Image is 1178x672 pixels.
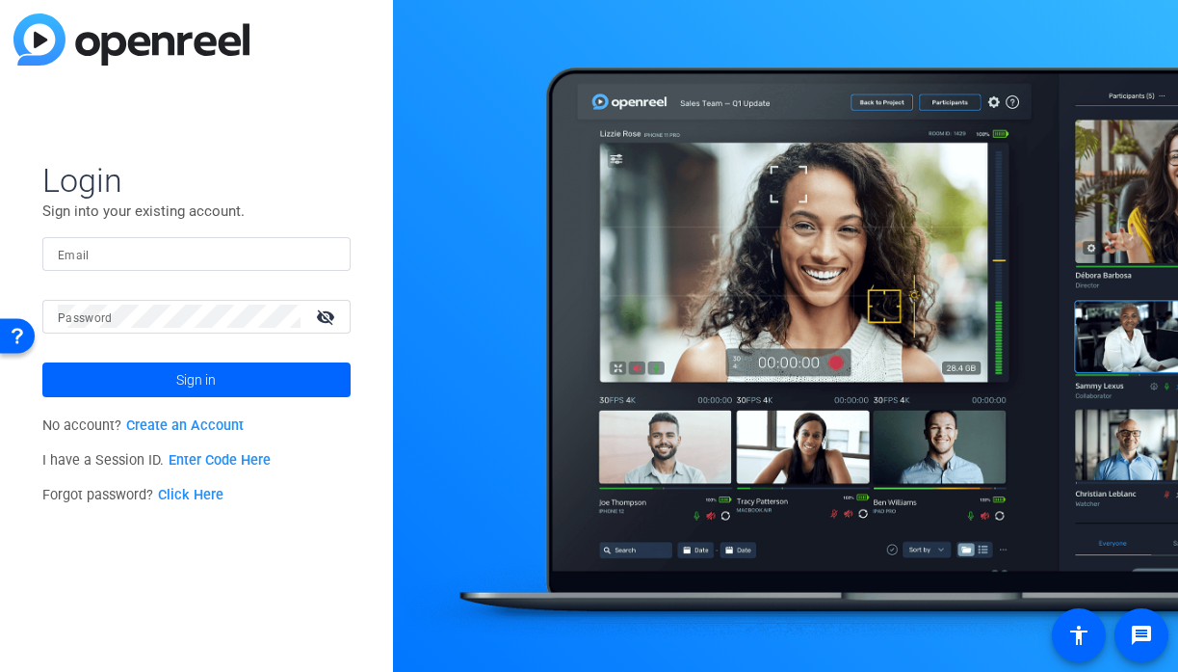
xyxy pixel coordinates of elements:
a: Enter Code Here [169,452,271,469]
img: blue-gradient.svg [13,13,249,66]
mat-label: Email [58,249,90,262]
button: Sign in [42,363,351,397]
span: Login [42,160,351,201]
mat-icon: accessibility [1067,624,1090,647]
span: No account? [42,417,244,434]
a: Create an Account [126,417,244,434]
mat-icon: message [1130,624,1153,647]
mat-label: Password [58,311,113,325]
span: I have a Session ID. [42,452,271,469]
span: Sign in [176,356,216,404]
p: Sign into your existing account. [42,201,351,222]
span: Forgot password? [42,487,223,503]
input: Enter Email Address [58,242,335,265]
mat-icon: visibility_off [304,303,351,331]
a: Click Here [158,487,223,503]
